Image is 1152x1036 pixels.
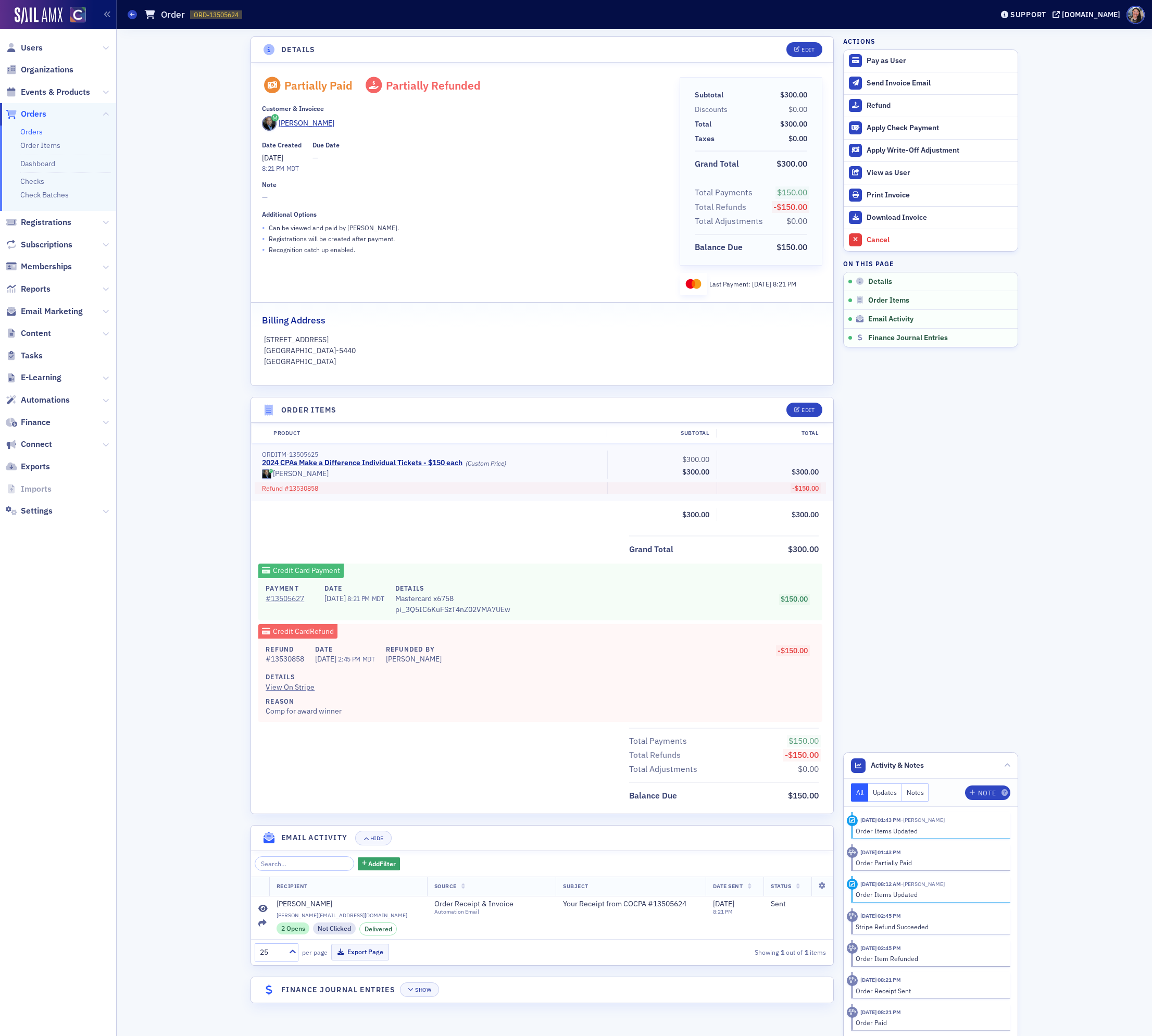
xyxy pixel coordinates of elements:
[20,177,44,186] a: Checks
[15,7,62,24] img: SailAMX
[771,900,826,909] div: Sent
[262,469,329,479] a: [PERSON_NAME]
[563,900,686,909] span: Your Receipt from COCPA #13505624
[21,283,51,295] span: Reports
[786,216,807,226] span: $0.00
[6,306,83,317] a: Email Marketing
[262,458,462,468] a: 2024 CPAs Make a Difference Individual Tickets - $150 each
[867,123,1012,133] div: Apply Check Payment
[370,594,384,603] span: MDT
[347,594,370,603] span: 8:21 PM
[284,79,353,92] div: Partially Paid
[867,235,1012,245] div: Cancel
[860,1008,901,1016] time: 10/1/2024 08:21 PM
[21,306,83,317] span: Email Marketing
[262,192,665,203] span: —
[709,279,796,289] div: Last Payment:
[281,405,336,416] h4: Order Items
[266,429,607,438] div: Product
[277,900,332,909] div: [PERSON_NAME]
[324,583,384,593] h4: Date
[269,223,399,232] p: Can be viewed and paid by [PERSON_NAME] .
[21,64,73,76] span: Organizations
[695,215,767,228] span: Total Adjustments
[844,50,1018,72] button: Pay as User
[6,217,71,228] a: Registrations
[695,104,728,115] div: Discounts
[695,201,750,214] span: Total Refunds
[21,86,90,98] span: Events & Products
[395,583,510,615] div: pi_3Q5IC6KuFSzT4nZ02VMA7UEw
[302,947,328,957] label: per page
[262,222,265,233] span: •
[777,187,807,197] span: $150.00
[266,696,808,706] h4: Reason
[21,461,50,472] span: Exports
[844,117,1018,139] button: Apply Check Payment
[780,119,807,129] span: $300.00
[773,202,807,212] span: -$150.00
[312,153,340,164] span: —
[21,42,43,54] span: Users
[415,987,431,993] div: Show
[21,350,43,361] span: Tasks
[262,116,334,131] a: [PERSON_NAME]
[6,372,61,383] a: E-Learning
[277,912,420,919] span: [PERSON_NAME][EMAIL_ADDRESS][DOMAIN_NAME]
[6,64,73,76] a: Organizations
[6,483,52,495] a: Imports
[851,783,869,802] button: All
[844,184,1018,206] a: Print Invoice
[847,911,858,922] div: Activity
[281,44,316,55] h4: Details
[629,749,684,762] span: Total Refunds
[777,242,807,252] span: $150.00
[161,8,185,21] h1: Order
[901,880,945,888] span: Tiffany Carson
[695,241,746,254] span: Balance Due
[844,139,1018,161] button: Apply Write-Off Adjustment
[847,847,858,858] div: Activity
[6,261,72,272] a: Memberships
[788,735,819,746] span: $150.00
[868,296,909,305] span: Order Items
[779,947,786,957] strong: 1
[434,908,529,915] div: Automation Email
[786,403,822,417] button: Edit
[682,455,709,464] span: $300.00
[844,229,1018,251] button: Cancel
[902,783,929,802] button: Notes
[312,141,340,149] div: Due Date
[843,36,875,46] h4: Actions
[368,859,396,868] span: Add Filter
[62,7,86,24] a: View Homepage
[21,394,70,406] span: Automations
[798,764,819,774] span: $0.00
[266,672,808,681] h4: Details
[856,986,1003,995] div: Order Receipt Sent
[695,201,746,214] div: Total Refunds
[771,882,791,890] span: Status
[867,168,1012,178] div: View as User
[695,104,731,115] span: Discounts
[788,544,819,554] span: $300.00
[792,467,819,477] span: $300.00
[260,947,283,958] div: 25
[20,190,69,199] a: Check Batches
[273,469,329,479] div: [PERSON_NAME]
[856,890,1003,899] div: Order Items Updated
[629,543,673,556] div: Grand Total
[867,191,1012,200] div: Print Invoice
[264,334,821,345] p: [STREET_ADDRESS]
[400,982,439,997] button: Show
[860,880,901,888] time: 11/1/2024 08:12 AM
[370,835,384,841] div: Hide
[266,644,304,654] h4: Refund
[695,133,718,144] span: Taxes
[871,760,924,771] span: Activity & Notes
[847,1007,858,1018] div: Activity
[262,105,324,113] div: Customer & Invoicee
[856,1018,1003,1027] div: Order Paid
[860,816,901,823] time: 1/15/2025 01:43 PM
[629,543,677,556] span: Grand Total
